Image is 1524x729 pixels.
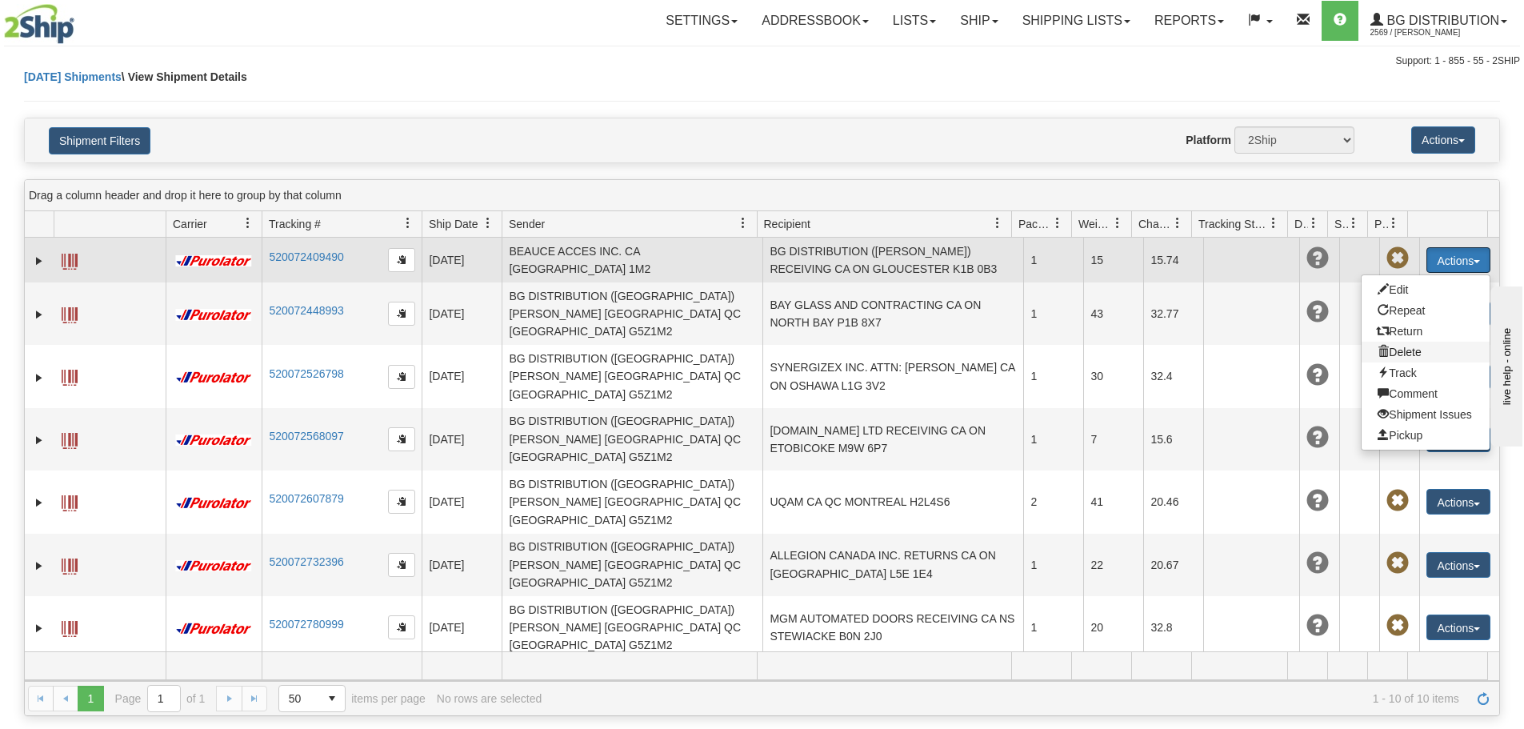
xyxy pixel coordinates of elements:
a: Expand [31,558,47,574]
span: Ship Date [429,216,478,232]
td: 15.74 [1143,238,1203,282]
td: BG DISTRIBUTION ([GEOGRAPHIC_DATA]) [PERSON_NAME] [GEOGRAPHIC_DATA] QC [GEOGRAPHIC_DATA] G5Z1M2 [502,408,762,471]
a: Tracking Status filter column settings [1260,210,1287,237]
td: MGM AUTOMATED DOORS RECEIVING CA NS STEWIACKE B0N 2J0 [762,596,1023,659]
button: Copy to clipboard [388,615,415,639]
td: [DATE] [422,282,502,345]
td: BG DISTRIBUTION ([GEOGRAPHIC_DATA]) [PERSON_NAME] [GEOGRAPHIC_DATA] QC [GEOGRAPHIC_DATA] G5Z1M2 [502,471,762,533]
a: Packages filter column settings [1044,210,1071,237]
a: Tracking # filter column settings [394,210,422,237]
td: 20 [1083,596,1143,659]
span: Pickup Not Assigned [1386,615,1409,637]
a: Return [1362,321,1490,342]
a: Delete shipment [1362,342,1490,362]
a: Expand [31,306,47,322]
td: 22 [1083,534,1143,596]
td: 1 [1023,596,1083,659]
span: Carrier [173,216,207,232]
a: Expand [31,495,47,511]
a: [DATE] Shipments [24,70,122,83]
span: Page sizes drop down [278,685,346,712]
td: [DATE] [422,471,502,533]
a: Expand [31,620,47,636]
span: Tracking Status [1198,216,1268,232]
a: Label [62,362,78,388]
a: Recipient filter column settings [984,210,1011,237]
img: 11 - Purolator [173,371,254,383]
span: Shipment Issues [1334,216,1348,232]
a: Pickup Status filter column settings [1380,210,1407,237]
span: Unknown [1306,490,1329,512]
a: 520072568097 [269,430,343,443]
td: 20.67 [1143,534,1203,596]
a: Expand [31,253,47,269]
a: Refresh [1470,686,1496,711]
span: Delivery Status [1294,216,1308,232]
span: Sender [509,216,545,232]
td: 32.77 [1143,282,1203,345]
a: Ship Date filter column settings [474,210,502,237]
img: 11 - Purolator [173,435,254,447]
a: Label [62,614,78,639]
a: Shipping lists [1010,1,1142,41]
td: BG DISTRIBUTION ([GEOGRAPHIC_DATA]) [PERSON_NAME] [GEOGRAPHIC_DATA] QC [GEOGRAPHIC_DATA] G5Z1M2 [502,345,762,407]
a: 520072732396 [269,555,343,568]
button: Actions [1426,489,1490,515]
td: BG DISTRIBUTION ([GEOGRAPHIC_DATA]) [PERSON_NAME] [GEOGRAPHIC_DATA] QC [GEOGRAPHIC_DATA] G5Z1M2 [502,534,762,596]
td: [DATE] [422,345,502,407]
td: 41 [1083,471,1143,533]
span: 1 - 10 of 10 items [553,692,1459,705]
td: 1 [1023,408,1083,471]
img: 11 - Purolator [173,560,254,572]
td: BG DISTRIBUTION ([GEOGRAPHIC_DATA]) [PERSON_NAME] [GEOGRAPHIC_DATA] QC [GEOGRAPHIC_DATA] G5Z1M2 [502,282,762,345]
span: Weight [1078,216,1112,232]
a: Delivery Status filter column settings [1300,210,1327,237]
a: Settings [654,1,750,41]
button: Copy to clipboard [388,490,415,514]
td: ALLEGION CANADA INC. RETURNS CA ON [GEOGRAPHIC_DATA] L5E 1E4 [762,534,1023,596]
td: 1 [1023,238,1083,282]
a: BG Distribution 2569 / [PERSON_NAME] [1358,1,1519,41]
td: 30 [1083,345,1143,407]
td: [DATE] [422,534,502,596]
button: Copy to clipboard [388,248,415,272]
button: Actions [1426,247,1490,273]
td: 20.46 [1143,471,1203,533]
button: Actions [1426,552,1490,578]
span: Unknown [1306,615,1329,637]
td: [DATE] [422,596,502,659]
td: 2 [1023,471,1083,533]
button: Copy to clipboard [388,553,415,577]
a: Repeat [1362,300,1490,321]
span: Pickup Not Assigned [1386,552,1409,575]
span: \ View Shipment Details [122,70,247,83]
div: Support: 1 - 855 - 55 - 2SHIP [4,54,1520,68]
button: Copy to clipboard [388,365,415,389]
span: Packages [1018,216,1052,232]
span: Unknown [1306,427,1329,449]
td: [DATE] [422,408,502,471]
td: 32.8 [1143,596,1203,659]
a: Track [1362,362,1490,383]
img: 11 - Purolator [173,255,254,267]
span: Pickup Status [1374,216,1388,232]
a: 520072409490 [269,250,343,263]
img: logo2569.jpg [4,4,74,44]
td: [DOMAIN_NAME] LTD RECEIVING CA ON ETOBICOKE M9W 6P7 [762,408,1023,471]
span: Pickup Not Assigned [1386,247,1409,270]
a: 520072448993 [269,304,343,317]
button: Actions [1426,615,1490,640]
span: select [319,686,345,711]
button: Copy to clipboard [388,302,415,326]
span: Page of 1 [115,685,206,712]
span: BG Distribution [1383,14,1499,27]
img: 11 - Purolator [173,623,254,635]
a: Label [62,300,78,326]
span: 50 [289,691,310,707]
td: BG DISTRIBUTION ([PERSON_NAME]) RECEIVING CA ON GLOUCESTER K1B 0B3 [762,238,1023,282]
td: 7 [1083,408,1143,471]
a: 520072607879 [269,492,343,505]
span: Unknown [1306,364,1329,387]
a: Expand [31,432,47,448]
a: Shipment Issues filter column settings [1340,210,1367,237]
